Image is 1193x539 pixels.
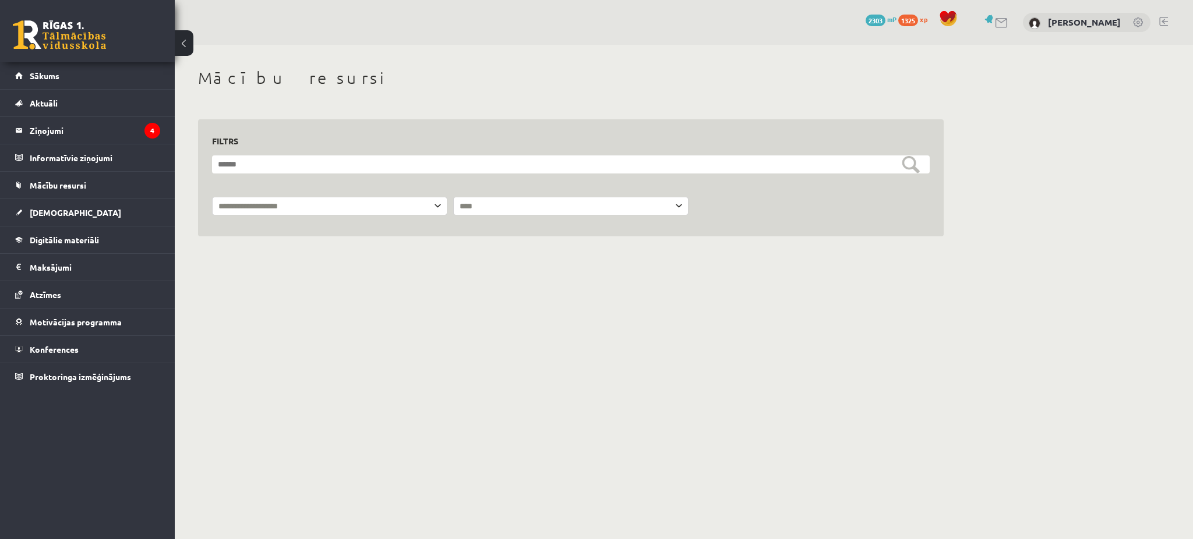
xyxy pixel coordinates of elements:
[1029,17,1040,29] img: Laura Pence
[15,90,160,116] a: Aktuāli
[920,15,927,24] span: xp
[15,308,160,335] a: Motivācijas programma
[30,144,160,171] legend: Informatīvie ziņojumi
[15,144,160,171] a: Informatīvie ziņojumi
[30,344,79,354] span: Konferences
[1048,16,1121,28] a: [PERSON_NAME]
[212,133,916,149] h3: Filtrs
[898,15,918,26] span: 1325
[15,226,160,253] a: Digitālie materiāli
[30,371,131,382] span: Proktoringa izmēģinājums
[866,15,885,26] span: 2303
[15,172,160,198] a: Mācību resursi
[15,62,160,89] a: Sākums
[15,254,160,281] a: Maksājumi
[30,317,122,327] span: Motivācijas programma
[198,68,944,88] h1: Mācību resursi
[30,254,160,281] legend: Maksājumi
[30,70,59,81] span: Sākums
[30,180,86,190] span: Mācību resursi
[30,207,121,218] span: [DEMOGRAPHIC_DATA]
[15,363,160,390] a: Proktoringa izmēģinājums
[898,15,933,24] a: 1325 xp
[30,117,160,144] legend: Ziņojumi
[887,15,896,24] span: mP
[15,281,160,308] a: Atzīmes
[30,289,61,300] span: Atzīmes
[30,98,58,108] span: Aktuāli
[13,20,106,49] a: Rīgas 1. Tālmācības vidusskola
[15,336,160,363] a: Konferences
[30,235,99,245] span: Digitālie materiāli
[15,199,160,226] a: [DEMOGRAPHIC_DATA]
[144,123,160,139] i: 4
[15,117,160,144] a: Ziņojumi4
[866,15,896,24] a: 2303 mP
